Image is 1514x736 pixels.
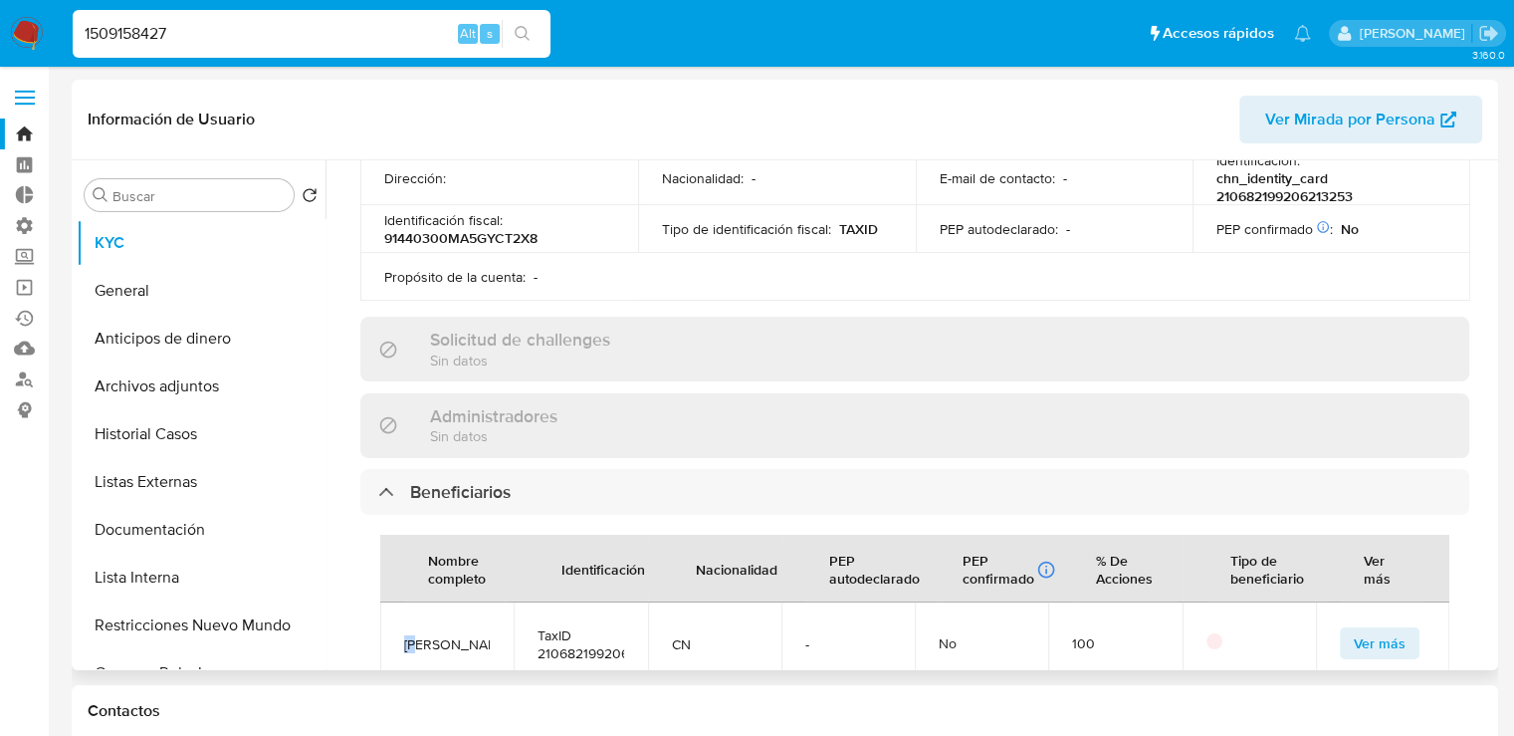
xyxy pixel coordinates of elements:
[1216,220,1333,238] p: PEP confirmado :
[384,169,446,187] p: Dirección :
[534,268,538,286] p: -
[93,187,108,203] button: Buscar
[77,554,325,602] button: Lista Interna
[77,458,325,506] button: Listas Externas
[1072,634,1158,652] div: 100
[112,187,286,205] input: Buscar
[360,469,1469,515] div: Beneficiarios
[77,219,325,267] button: KYC
[360,317,1469,381] div: Solicitud de challengesSin datos
[963,552,1056,588] div: PEP confirmado
[88,110,255,129] h1: Información de Usuario
[1354,629,1406,657] span: Ver más
[1340,536,1425,602] div: Ver más
[805,536,944,602] div: PEP autodeclarado
[430,405,557,427] h3: Administradores
[1340,627,1419,659] button: Ver más
[1063,169,1067,187] p: -
[538,545,669,593] div: Identificación
[940,169,1055,187] p: E-mail de contacto :
[1206,536,1328,602] div: Tipo de beneficiario
[1265,96,1435,143] span: Ver Mirada por Persona
[77,267,325,315] button: General
[77,602,325,649] button: Restricciones Nuevo Mundo
[662,220,831,238] p: Tipo de identificación fiscal :
[662,169,744,187] p: Nacionalidad :
[410,481,511,503] h3: Beneficiarios
[1341,220,1359,238] p: No
[77,649,325,697] button: Cruces y Relaciones
[752,169,756,187] p: -
[77,410,325,458] button: Historial Casos
[77,506,325,554] button: Documentación
[805,635,891,653] span: -
[384,229,538,247] p: 91440300MA5GYCT2X8
[73,21,550,47] input: Buscar usuario o caso...
[460,24,476,43] span: Alt
[404,536,510,602] div: Nombre completo
[839,220,878,238] p: TAXID
[1216,151,1300,169] p: Identificación :
[1072,536,1177,602] div: % De Acciones
[360,393,1469,458] div: AdministradoresSin datos
[77,363,325,410] button: Archivos adjuntos
[1216,169,1438,205] p: chn_identity_card 210682199206213253
[940,220,1058,238] p: PEP autodeclarado :
[77,315,325,363] button: Anticipos de dinero
[1239,96,1482,143] button: Ver Mirada por Persona
[1294,25,1311,42] a: Notificaciones
[430,426,557,445] p: Sin datos
[487,24,493,43] span: s
[538,626,623,662] span: TaxID 210682199206213253
[430,351,610,369] p: Sin datos
[384,211,503,229] p: Identificación fiscal :
[88,701,1482,721] h1: Contactos
[302,187,318,209] button: Volver al orden por defecto
[672,635,757,653] span: CN
[404,635,490,653] span: [PERSON_NAME]
[1066,220,1070,238] p: -
[1163,23,1274,44] span: Accesos rápidos
[384,268,526,286] p: Propósito de la cuenta :
[672,545,801,593] div: Nacionalidad
[1478,23,1499,44] a: Salir
[939,634,1024,652] div: No
[502,20,542,48] button: search-icon
[1359,24,1471,43] p: marianela.tarsia@mercadolibre.com
[430,329,610,351] h3: Solicitud de challenges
